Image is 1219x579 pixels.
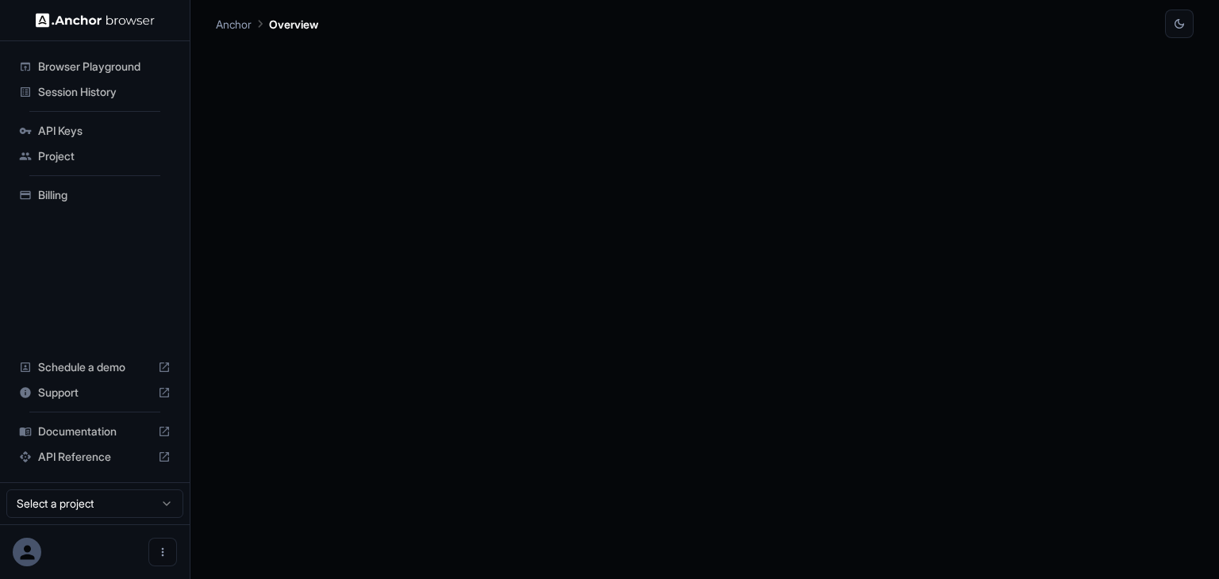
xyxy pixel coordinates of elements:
[38,187,171,203] span: Billing
[38,148,171,164] span: Project
[216,16,252,33] p: Anchor
[38,449,152,465] span: API Reference
[13,444,177,470] div: API Reference
[38,385,152,401] span: Support
[13,144,177,169] div: Project
[269,16,318,33] p: Overview
[38,424,152,439] span: Documentation
[13,182,177,208] div: Billing
[13,355,177,380] div: Schedule a demo
[148,538,177,566] button: Open menu
[13,79,177,105] div: Session History
[13,419,177,444] div: Documentation
[216,15,318,33] nav: breadcrumb
[13,54,177,79] div: Browser Playground
[38,59,171,75] span: Browser Playground
[38,359,152,375] span: Schedule a demo
[13,380,177,405] div: Support
[38,123,171,139] span: API Keys
[36,13,155,28] img: Anchor Logo
[13,118,177,144] div: API Keys
[38,84,171,100] span: Session History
